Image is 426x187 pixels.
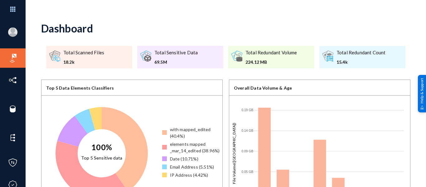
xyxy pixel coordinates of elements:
[8,27,17,37] img: blank-profile-picture.png
[8,76,17,85] img: icon-inventory.svg
[41,22,93,35] div: Dashboard
[418,75,426,112] div: Help & Support
[8,133,17,142] img: icon-elements.svg
[170,141,222,154] div: elements mapped _mar_14_edited (38.96%)
[41,80,222,96] div: Top 5 Data Elements Classifiers
[336,59,385,65] div: 15.4k
[245,49,297,56] div: Total Redundant Volume
[245,59,297,65] div: 224.12 MB
[3,2,22,16] img: app launcher
[154,49,198,56] div: Total Sensitive Data
[241,149,253,153] text: 0.09 GB
[8,104,17,114] img: icon-sources.svg
[170,172,208,178] div: IP Address (4.42%)
[170,126,222,139] div: with mapped_edited (40.4%)
[92,142,112,152] text: 100%
[336,49,385,56] div: Total Redundant Count
[241,129,253,132] text: 0.14 GB
[154,59,198,65] div: 69.5M
[8,158,17,167] img: icon-policies.svg
[170,155,198,162] div: Date (10.71%)
[229,80,410,96] div: Overall Data Volume & Age
[8,53,17,63] img: icon-risk-sonar.svg
[63,49,104,56] div: Total Scanned Files
[241,170,253,173] text: 0.05 GB
[170,164,214,170] div: Email Address (5.51%)
[241,108,253,112] text: 0.19 GB
[63,59,104,65] div: 18.2k
[81,155,122,160] text: Top 5 Sensitive data
[232,122,236,184] text: File Volume([GEOGRAPHIC_DATA])
[420,105,424,109] img: help_support.svg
